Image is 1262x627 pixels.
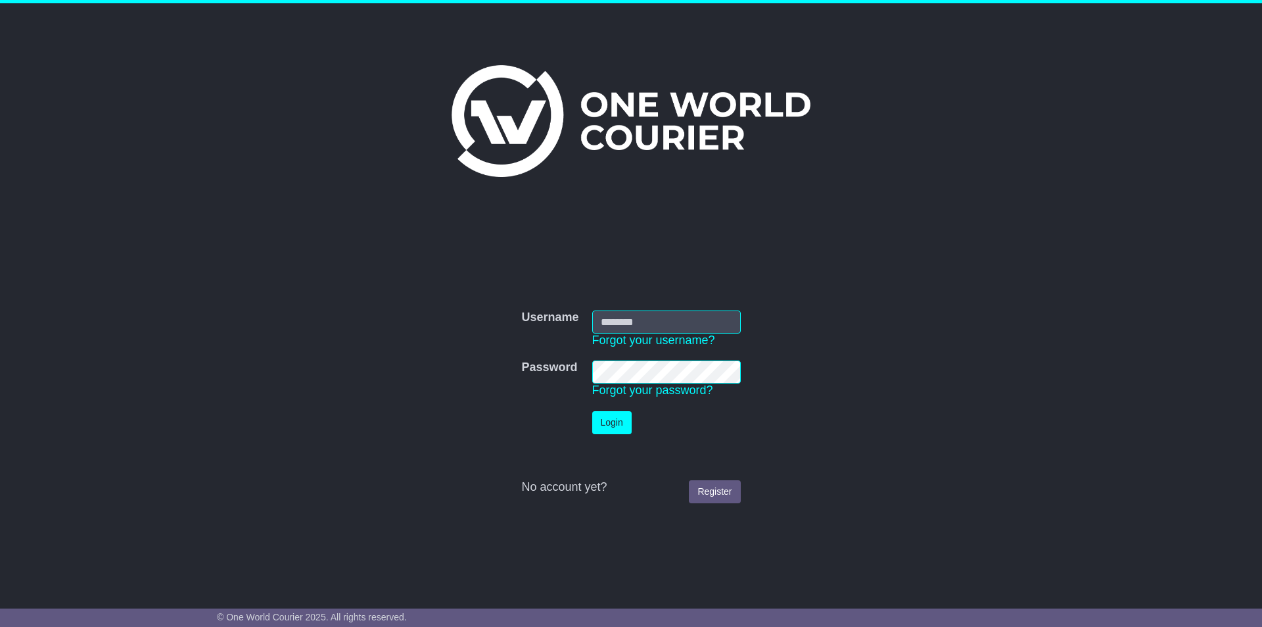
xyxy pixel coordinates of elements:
label: Username [521,311,578,325]
div: No account yet? [521,480,740,495]
button: Login [592,411,632,434]
span: © One World Courier 2025. All rights reserved. [217,612,407,622]
img: One World [452,65,810,177]
label: Password [521,361,577,375]
a: Forgot your password? [592,384,713,397]
a: Register [689,480,740,503]
a: Forgot your username? [592,334,715,347]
